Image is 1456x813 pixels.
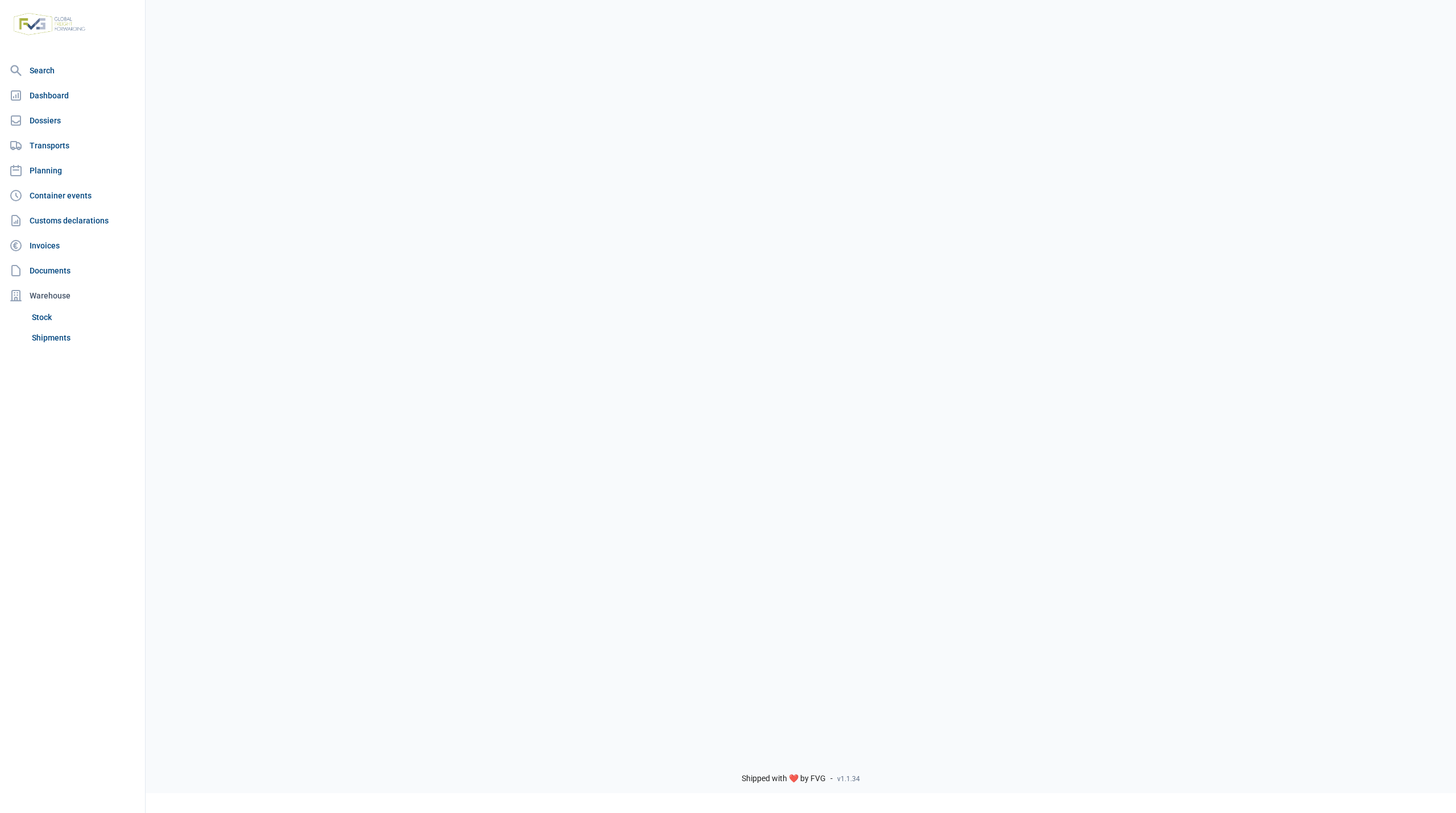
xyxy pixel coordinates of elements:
span: Shipped with ❤️ by FVG [742,774,826,784]
a: Dashboard [5,84,140,107]
a: Documents [5,259,140,282]
a: Customs declarations [5,209,140,232]
a: Invoices [5,234,140,257]
a: Search [5,59,140,82]
div: Warehouse [5,284,140,307]
a: Dossiers [5,109,140,132]
a: Container events [5,184,140,207]
span: v1.1.34 [837,774,860,783]
img: FVG - Global freight forwarding [9,9,90,40]
span: - [830,774,833,784]
a: Planning [5,159,140,182]
a: Shipments [27,327,140,348]
a: Transports [5,134,140,157]
a: Stock [27,307,140,327]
